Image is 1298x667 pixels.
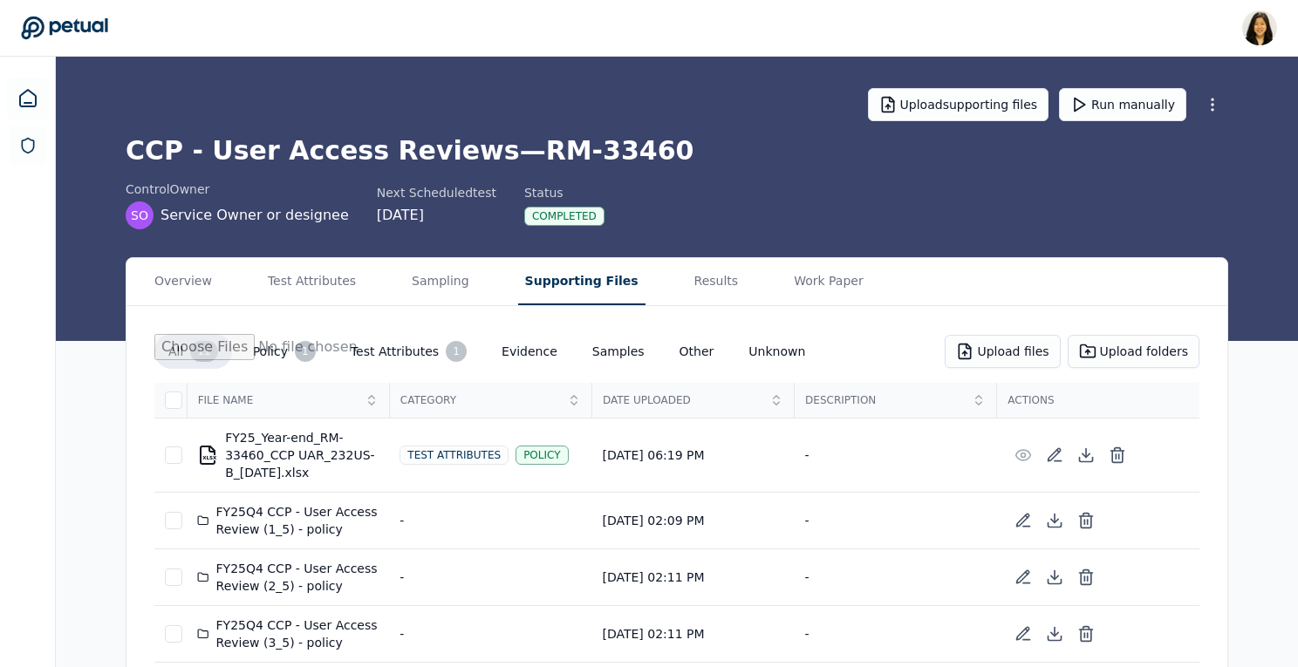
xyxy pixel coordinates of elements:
[405,258,476,305] button: Sampling
[945,335,1060,368] button: Upload files
[687,258,746,305] button: Results
[400,446,509,465] div: Test Attributes
[1008,618,1039,650] button: Edint Directory
[1070,439,1102,471] button: Download File
[1008,439,1039,471] button: Preview File (hover for quick preview, click for full view)
[578,336,659,367] button: Samples
[603,393,764,407] span: Date Uploaded
[795,606,997,663] td: -
[524,184,605,201] div: Status
[1039,562,1070,593] button: Download Directory
[161,205,349,226] span: Service Owner or designee
[1039,505,1070,536] button: Download Directory
[190,341,217,362] div: 11
[591,549,794,606] td: [DATE] 02:11 PM
[7,78,49,119] a: Dashboard
[518,258,646,305] button: Supporting Files
[1008,393,1189,407] span: Actions
[400,625,581,643] div: -
[1070,505,1102,536] button: Delete Directory
[666,336,728,367] button: Other
[202,455,216,460] div: XLSX
[261,258,363,305] button: Test Attributes
[147,258,219,305] button: Overview
[1242,10,1277,45] img: Renee Park
[488,336,571,367] button: Evidence
[197,560,379,595] div: FY25Q4 CCP - User Access Review (2_5) - policy
[516,446,568,465] div: Policy
[377,184,496,201] div: Next Scheduled test
[795,419,997,493] td: -
[1039,618,1070,650] button: Download Directory
[197,616,379,651] div: FY25Q4 CCP - User Access Review (3_5) - policy
[591,419,794,493] td: [DATE] 06:19 PM
[787,258,871,305] button: Work Paper
[126,135,1228,167] h1: CCP - User Access Reviews — RM-33460
[524,207,605,226] div: Completed
[197,429,379,481] div: FY25_Year-end_RM-33460_CCP UAR_232US-B_[DATE].xlsx
[795,493,997,549] td: -
[795,549,997,606] td: -
[1070,562,1102,593] button: Delete Directory
[1070,618,1102,650] button: Delete Directory
[1102,439,1133,471] button: Delete File
[1039,439,1070,471] button: Add/Edit Description
[131,207,148,224] span: SO
[400,393,562,407] span: Category
[400,512,581,529] div: -
[377,205,496,226] div: [DATE]
[239,334,330,369] button: Policy1
[9,126,47,165] a: SOC 1 Reports
[805,393,967,407] span: Description
[446,341,467,362] div: 1
[734,336,819,367] button: Unknown
[198,393,359,407] span: File Name
[868,88,1049,121] button: Uploadsupporting files
[1197,89,1228,120] button: More Options
[1059,88,1186,121] button: Run manually
[1008,562,1039,593] button: Edint Directory
[154,334,232,369] button: All11
[591,606,794,663] td: [DATE] 02:11 PM
[21,16,108,40] a: Go to Dashboard
[400,568,581,586] div: -
[337,334,481,369] button: Test Attributes1
[591,493,794,549] td: [DATE] 02:09 PM
[295,341,316,362] div: 1
[126,180,349,198] div: control Owner
[197,503,379,538] div: FY25Q4 CCP - User Access Review (1_5) - policy
[1008,505,1039,536] button: Edint Directory
[1068,335,1199,368] button: Upload folders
